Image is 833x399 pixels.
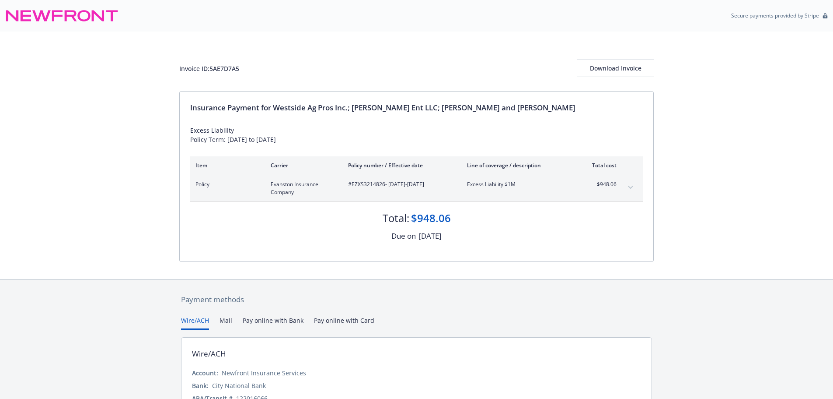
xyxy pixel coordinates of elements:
[467,180,570,188] span: Excess Liability $1M
[192,381,209,390] div: Bank:
[222,368,306,378] div: Newfront Insurance Services
[577,60,654,77] div: Download Invoice
[271,180,334,196] span: Evanston Insurance Company
[192,348,226,360] div: Wire/ACH
[190,175,643,201] div: PolicyEvanston Insurance Company#EZXS3214826- [DATE]-[DATE]Excess Liability $1M$948.06expand content
[411,211,451,226] div: $948.06
[192,368,218,378] div: Account:
[391,230,416,242] div: Due on
[584,162,617,169] div: Total cost
[314,316,374,330] button: Pay online with Card
[243,316,303,330] button: Pay online with Bank
[731,12,819,19] p: Secure payments provided by Stripe
[577,60,654,77] button: Download Invoice
[195,162,257,169] div: Item
[181,294,652,305] div: Payment methods
[271,162,334,169] div: Carrier
[212,381,266,390] div: City National Bank
[624,180,638,194] button: expand content
[348,162,453,169] div: Policy number / Effective date
[348,180,453,188] span: #EZXS3214826 - [DATE]-[DATE]
[190,102,643,113] div: Insurance Payment for Westside Ag Pros Inc.; [PERSON_NAME] Ent LLC; [PERSON_NAME] and [PERSON_NAME]
[467,162,570,169] div: Line of coverage / description
[179,64,239,73] div: Invoice ID: 5AE7D7A5
[220,316,232,330] button: Mail
[383,211,409,226] div: Total:
[190,126,643,144] div: Excess Liability Policy Term: [DATE] to [DATE]
[584,180,617,188] span: $948.06
[418,230,442,242] div: [DATE]
[181,316,209,330] button: Wire/ACH
[195,180,257,188] span: Policy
